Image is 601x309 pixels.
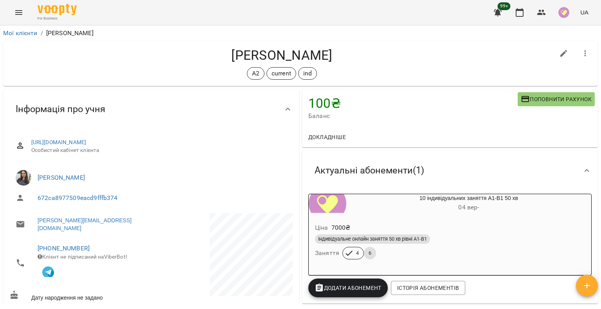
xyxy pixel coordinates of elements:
span: Актуальні абонементи ( 1 ) [315,164,424,177]
nav: breadcrumb [3,29,598,38]
span: Поповнити рахунок [521,95,592,104]
h6: Ціна [315,222,328,233]
span: For Business [38,16,77,21]
h6: Заняття [315,248,339,259]
span: Історія абонементів [397,283,459,293]
div: 10 індивідуальних заняття А1-В1 50 хв [309,194,346,213]
div: Інформація про учня [3,89,299,129]
a: [PHONE_NUMBER] [38,245,90,252]
span: Особистий кабінет клієнта [31,146,286,154]
span: 04 вер - [458,204,479,211]
a: [URL][DOMAIN_NAME] [31,139,86,145]
p: А2 [252,69,259,78]
a: 672ca8977509eacd9fffb374 [38,194,118,202]
button: 10 індивідуальних заняття А1-В1 50 хв04 вер- Ціна7000₴Індивідуальне онлайн заняття 50 хв рівні А1... [309,194,591,269]
button: Поповнити рахунок [518,92,595,106]
span: Докладніше [308,132,346,142]
p: [PERSON_NAME] [46,29,94,38]
a: [PERSON_NAME][EMAIL_ADDRESS][DOMAIN_NAME] [38,216,143,232]
span: Додати Абонемент [315,283,381,293]
span: 99+ [498,2,511,10]
span: Баланс [308,111,518,121]
a: Мої клієнти [3,29,38,37]
h4: 100 ₴ [308,95,518,111]
span: Індивідуальне онлайн заняття 50 хв рівні А1-В1 [315,236,430,243]
img: Voopty Logo [38,4,77,15]
h4: [PERSON_NAME] [9,47,554,63]
p: 7000 ₴ [331,223,351,232]
button: Докладніше [305,130,349,144]
span: Клієнт не підписаний на ViberBot! [38,254,127,260]
p: current [272,69,291,78]
button: Menu [9,3,28,22]
button: Додати Абонемент [308,279,388,297]
img: Юлія [16,170,31,186]
div: Актуальні абонементи(1) [302,150,598,191]
span: 4 [351,250,363,257]
button: Історія абонементів [391,281,465,295]
p: ind [303,69,312,78]
div: Дату народження не задано [8,289,151,303]
img: Telegram [42,266,54,278]
div: А2 [247,67,265,80]
div: current [266,67,296,80]
img: 87ef57ba3f44b7d6f536a27bb1c83c9e.png [558,7,569,18]
button: Клієнт підписаний на VooptyBot [38,261,59,282]
span: UA [580,8,588,16]
a: [PERSON_NAME] [38,174,85,181]
button: UA [577,5,592,20]
li: / [41,29,43,38]
div: 10 індивідуальних заняття А1-В1 50 хв [346,194,591,213]
span: 6 [364,250,376,257]
div: ind [298,67,317,80]
span: Інформація про учня [16,103,105,115]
